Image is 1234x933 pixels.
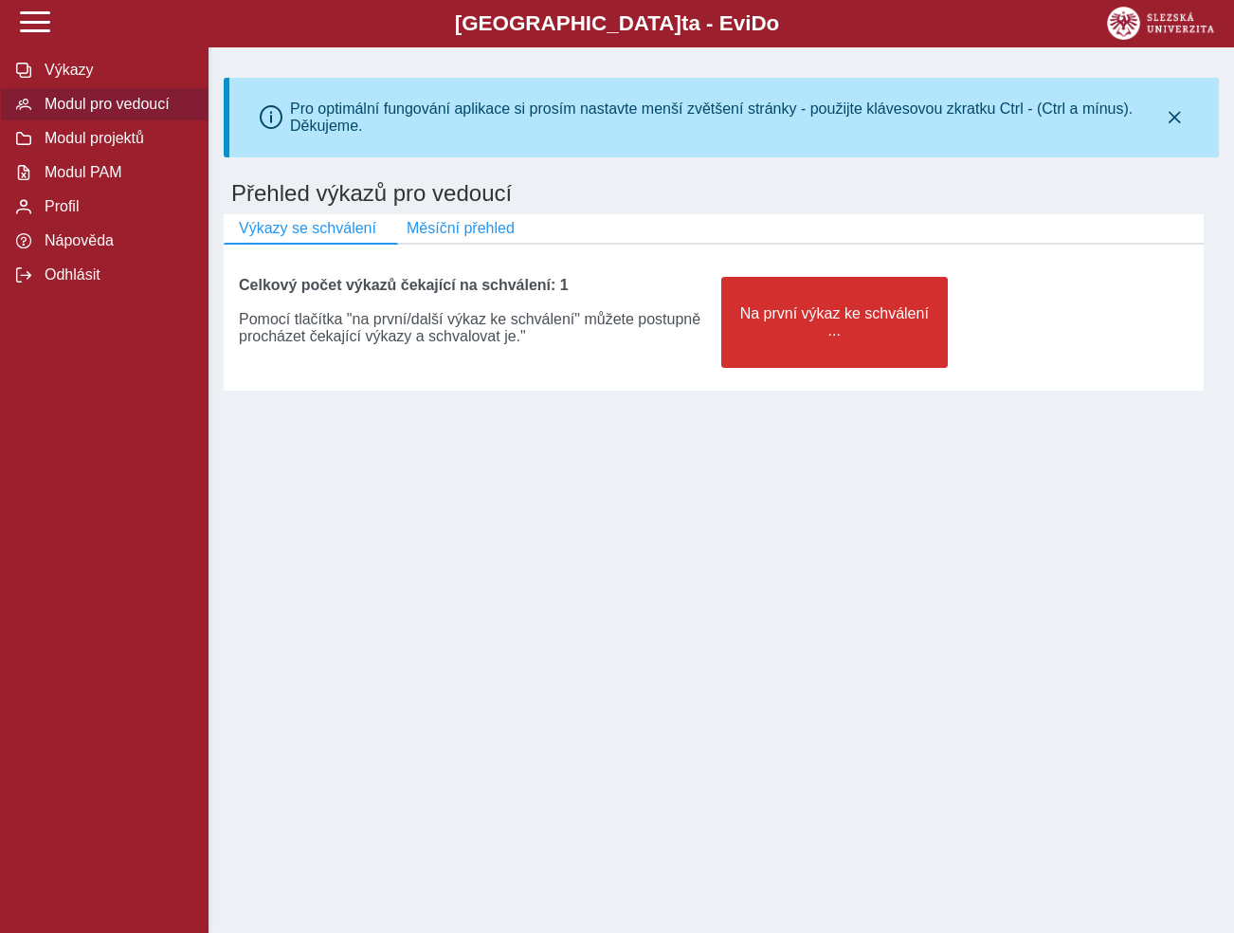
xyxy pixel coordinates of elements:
[39,266,192,284] span: Odhlásit
[57,11,1177,36] b: [GEOGRAPHIC_DATA] a - Evi
[39,62,192,79] span: Výkazy
[39,130,192,147] span: Modul projektů
[39,164,192,181] span: Modul PAM
[224,214,391,243] button: Výkazy se schválení
[39,96,192,113] span: Modul pro vedoucí
[767,11,780,35] span: o
[721,277,948,368] button: Na první výkaz ke schválení ...
[239,277,569,293] b: Celkový počet výkazů čekající na schválení: 1
[681,11,688,35] span: t
[224,173,1219,214] h1: Přehled výkazů pro vedoucí
[751,11,766,35] span: D
[239,220,376,237] span: Výkazy se schválení
[737,305,932,339] span: Na první výkaz ke schválení ...
[290,101,1160,135] div: Pro optimální fungování aplikace si prosím nastavte menší zvětšení stránky - použijte klávesovou ...
[39,198,192,215] span: Profil
[39,232,192,249] span: Nápověda
[391,214,530,243] button: Měsíční přehled
[1107,7,1214,40] img: logo_web_su.png
[407,220,515,237] span: Měsíční přehled
[239,294,706,345] div: Pomocí tlačítka "na první/další výkaz ke schválení" můžete postupně procházet čekající výkazy a s...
